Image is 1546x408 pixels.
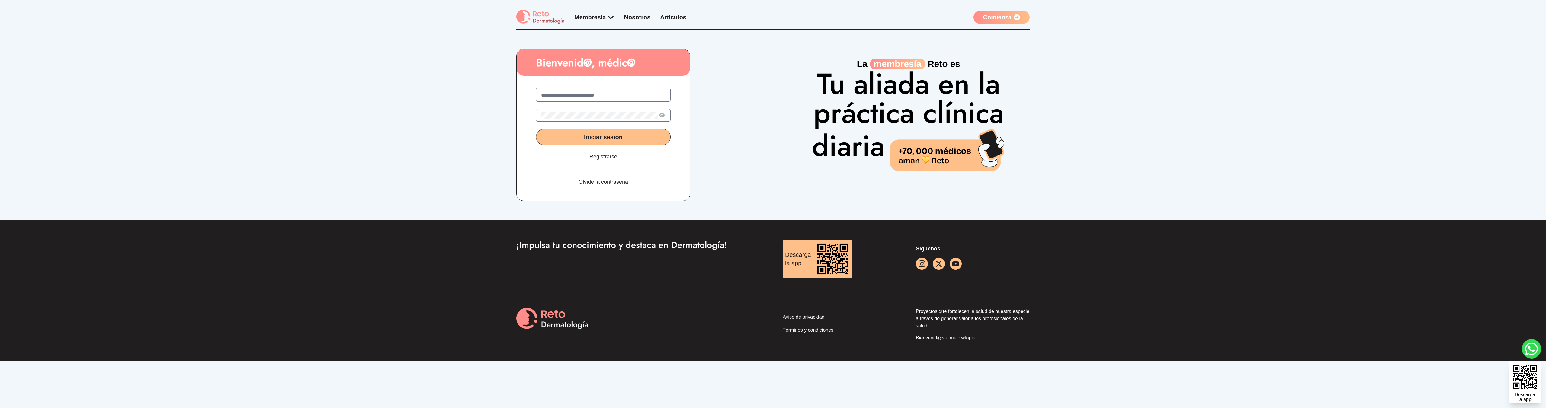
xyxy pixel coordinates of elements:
p: Proyectos que fortalecen la salud de nuestra especie a través de generar valor a los profesionale... [916,308,1030,330]
span: Iniciar sesión [584,134,623,140]
div: Descarga la app [783,248,813,270]
button: Iniciar sesión [536,129,671,145]
div: Descarga la app [1515,392,1535,402]
a: Artículos [660,14,686,21]
p: Síguenos [916,244,1030,253]
a: Términos y condiciones [783,327,896,336]
span: membresía [870,59,925,69]
a: Nosotros [624,14,651,21]
a: Registrarse [589,152,617,161]
p: La Reto es [807,59,1010,69]
div: Membresía [574,13,614,21]
a: mellowtopía [950,335,975,340]
a: whatsapp button [1522,339,1541,359]
img: download reto dermatología qr [813,240,852,278]
img: logo Reto dermatología [516,10,565,24]
a: facebook button [933,258,945,270]
a: youtube icon [950,258,962,270]
img: Reto Derma logo [516,308,589,330]
a: instagram button [916,258,928,270]
a: Aviso de privacidad [783,314,896,323]
h1: Tu aliada en la práctica clínica diaria [807,69,1010,171]
h3: ¡Impulsa tu conocimiento y destaca en Dermatología! [516,240,763,250]
a: Comienza [973,11,1030,24]
p: Bienvenid@s a [916,334,1030,342]
a: Olvidé la contraseña [579,178,628,186]
h1: Bienvenid@, médic@ [517,56,690,69]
